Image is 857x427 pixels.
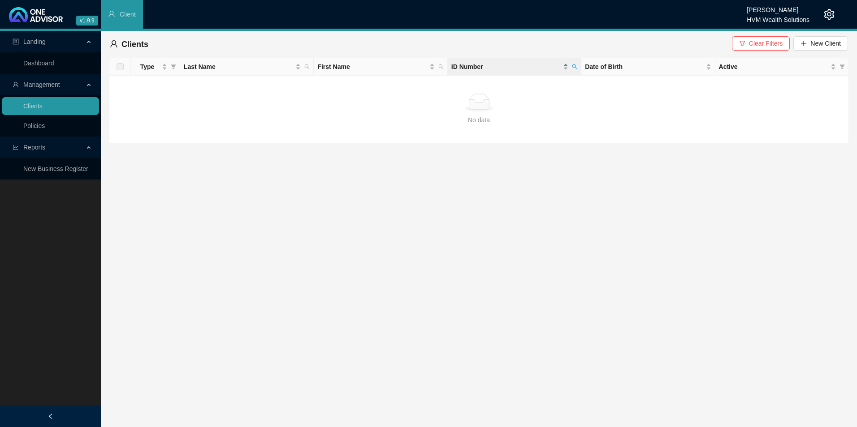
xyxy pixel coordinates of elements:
span: Reports [23,144,45,151]
span: First Name [317,62,427,72]
span: Landing [23,38,46,45]
span: filter [171,64,176,69]
span: setting [824,9,835,20]
a: Clients [23,102,43,110]
span: Management [23,81,60,88]
span: search [303,60,312,73]
span: New Client [810,38,841,48]
th: First Name [314,58,447,76]
th: Active [715,58,849,76]
span: user [13,81,19,88]
a: Policies [23,122,45,129]
span: Clients [121,40,148,49]
th: Type [131,58,180,76]
a: New Business Register [23,165,88,172]
span: plus [801,40,807,47]
span: Active [719,62,829,72]
span: user [108,10,115,17]
span: line-chart [13,144,19,150]
button: Clear Filters [732,36,790,51]
div: [PERSON_NAME] [747,2,809,12]
div: HVM Wealth Solutions [747,12,809,22]
span: ID Number [451,62,561,72]
span: search [572,64,577,69]
th: Last Name [180,58,314,76]
span: user [110,40,118,48]
span: Date of Birth [585,62,704,72]
a: Dashboard [23,60,54,67]
span: Clear Filters [749,38,783,48]
span: filter [838,60,847,73]
span: search [438,64,444,69]
button: New Client [793,36,848,51]
div: No data [117,115,841,125]
span: v1.9.9 [76,16,98,26]
img: 2df55531c6924b55f21c4cf5d4484680-logo-light.svg [9,7,63,22]
span: Last Name [184,62,294,72]
span: Client [120,11,136,18]
span: search [304,64,310,69]
th: Date of Birth [581,58,715,76]
span: filter [169,60,178,73]
span: search [570,60,579,73]
span: Type [134,62,160,72]
span: search [437,60,446,73]
span: filter [739,40,745,47]
span: profile [13,38,19,45]
span: filter [840,64,845,69]
span: left [48,413,54,419]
